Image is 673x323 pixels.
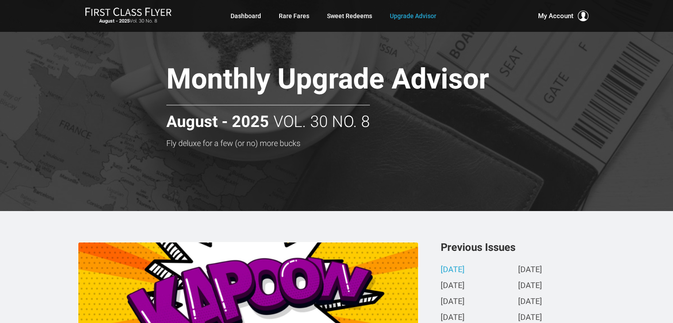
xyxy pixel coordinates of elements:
[166,113,269,131] strong: August - 2025
[518,297,542,307] a: [DATE]
[441,242,596,253] h3: Previous Issues
[441,265,465,275] a: [DATE]
[166,64,551,98] h1: Monthly Upgrade Advisor
[85,7,172,16] img: First Class Flyer
[166,105,370,131] h2: Vol. 30 No. 8
[99,18,130,24] strong: August - 2025
[231,8,261,24] a: Dashboard
[390,8,436,24] a: Upgrade Advisor
[441,297,465,307] a: [DATE]
[518,265,542,275] a: [DATE]
[441,281,465,291] a: [DATE]
[85,18,172,24] small: Vol. 30 No. 8
[518,281,542,291] a: [DATE]
[538,11,573,21] span: My Account
[279,8,309,24] a: Rare Fares
[538,11,588,21] button: My Account
[85,7,172,25] a: First Class FlyerAugust - 2025Vol. 30 No. 8
[518,313,542,323] a: [DATE]
[166,139,551,148] h3: Fly deluxe for a few (or no) more bucks
[327,8,372,24] a: Sweet Redeems
[441,313,465,323] a: [DATE]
